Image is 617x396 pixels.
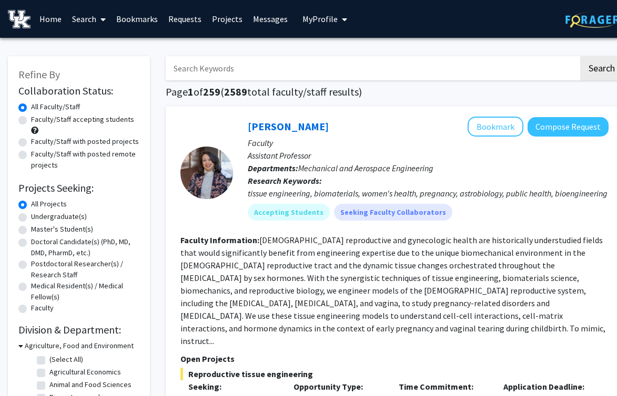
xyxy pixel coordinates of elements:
p: Time Commitment: [399,380,488,393]
span: 2589 [224,85,247,98]
a: Requests [163,1,207,37]
p: Seeking: [188,380,278,393]
label: Medical Resident(s) / Medical Fellow(s) [31,280,139,303]
label: All Faculty/Staff [31,101,80,112]
span: 1 [188,85,194,98]
label: Undergraduate(s) [31,211,87,222]
label: Animal and Food Sciences [49,379,132,390]
h2: Projects Seeking: [18,182,139,194]
label: Faculty/Staff with posted remote projects [31,149,139,171]
label: Faculty/Staff accepting students [31,114,134,125]
span: My Profile [302,14,338,24]
span: 259 [203,85,220,98]
iframe: Chat [8,349,45,388]
label: Doctoral Candidate(s) (PhD, MD, DMD, PharmD, etc.) [31,236,139,258]
div: tissue engineering, biomaterials, women's health, pregnancy, astrobiology, public health, bioengi... [248,187,609,200]
p: Application Deadline: [503,380,593,393]
label: All Projects [31,199,67,210]
a: Projects [207,1,248,37]
a: [PERSON_NAME] [248,120,329,133]
mat-chip: Seeking Faculty Collaborators [334,204,452,221]
b: Research Keywords: [248,175,322,186]
span: Reproductive tissue engineering [180,368,609,380]
p: Open Projects [180,352,609,365]
span: Mechanical and Aerospace Engineering [298,163,433,173]
a: Bookmarks [111,1,163,37]
a: Messages [248,1,293,37]
p: Faculty [248,137,609,149]
label: Postdoctoral Researcher(s) / Research Staff [31,258,139,280]
b: Faculty Information: [180,235,259,245]
label: (Select All) [49,354,83,365]
h3: Agriculture, Food and Environment [25,340,134,351]
input: Search Keywords [166,56,579,80]
p: Opportunity Type: [294,380,383,393]
label: Agricultural Economics [49,367,121,378]
mat-chip: Accepting Students [248,204,330,221]
h2: Collaboration Status: [18,85,139,97]
a: Home [34,1,67,37]
label: Faculty [31,303,54,314]
label: Master's Student(s) [31,224,93,235]
button: Add Samantha Zambuto to Bookmarks [468,117,523,137]
p: Assistant Professor [248,149,609,162]
fg-read-more: [DEMOGRAPHIC_DATA] reproductive and gynecologic health are historically understudied fields that ... [180,235,605,346]
label: Faculty/Staff with posted projects [31,136,139,147]
span: Refine By [18,68,60,81]
a: Search [67,1,111,37]
h2: Division & Department: [18,324,139,336]
b: Departments: [248,163,298,173]
img: University of Kentucky Logo [8,10,31,28]
button: Compose Request to Samantha Zambuto [528,117,609,137]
